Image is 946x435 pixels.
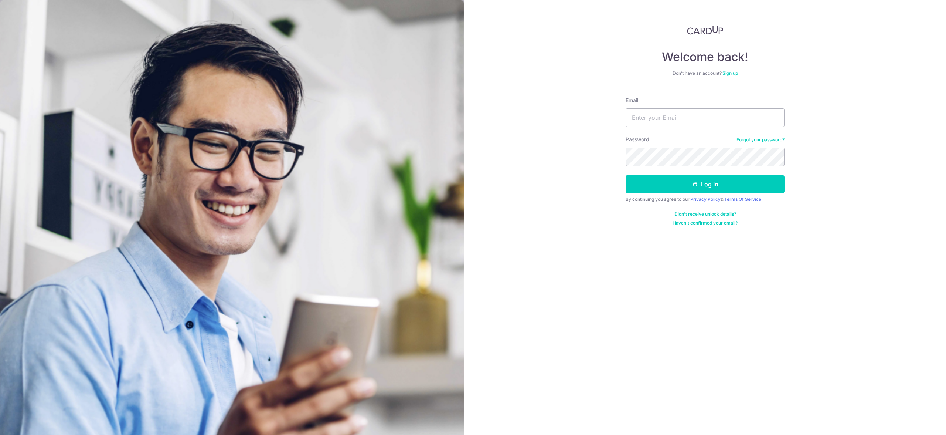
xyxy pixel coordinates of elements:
[626,97,638,104] label: Email
[673,220,738,226] a: Haven't confirmed your email?
[626,50,785,64] h4: Welcome back!
[736,137,785,143] a: Forgot your password?
[626,136,649,143] label: Password
[687,26,723,35] img: CardUp Logo
[626,175,785,193] button: Log in
[724,196,761,202] a: Terms Of Service
[722,70,738,76] a: Sign up
[690,196,721,202] a: Privacy Policy
[674,211,736,217] a: Didn't receive unlock details?
[626,196,785,202] div: By continuing you agree to our &
[626,108,785,127] input: Enter your Email
[626,70,785,76] div: Don’t have an account?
